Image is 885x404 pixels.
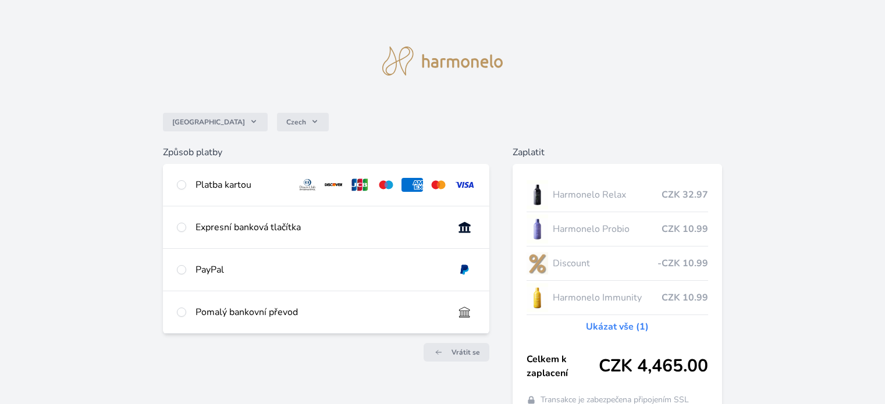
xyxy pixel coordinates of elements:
button: [GEOGRAPHIC_DATA] [163,113,268,131]
img: logo.svg [382,47,503,76]
span: [GEOGRAPHIC_DATA] [172,117,245,127]
img: CLEAN_RELAX_se_stinem_x-lo.jpg [527,180,549,209]
div: Pomalý bankovní převod [196,305,444,319]
img: CLEAN_PROBIO_se_stinem_x-lo.jpg [527,214,549,244]
span: Harmonelo Immunity [553,291,661,305]
span: CZK 10.99 [662,222,708,236]
span: Celkem k zaplacení [527,352,599,380]
img: discover.svg [323,178,344,192]
span: -CZK 10.99 [657,256,708,270]
img: visa.svg [454,178,475,192]
img: mc.svg [428,178,449,192]
img: IMMUNITY_se_stinem_x-lo.jpg [527,283,549,312]
a: Ukázat vše (1) [586,320,649,334]
span: Harmonelo Probio [553,222,661,236]
h6: Zaplatit [513,145,722,159]
img: onlineBanking_CZ.svg [454,220,475,234]
span: Discount [553,256,657,270]
span: Czech [286,117,306,127]
h6: Způsob platby [163,145,489,159]
span: Harmonelo Relax [553,188,661,202]
img: diners.svg [297,178,318,192]
img: discount-lo.png [527,249,549,278]
button: Czech [277,113,329,131]
a: Vrátit se [424,343,489,362]
img: paypal.svg [454,263,475,277]
span: CZK 32.97 [662,188,708,202]
img: maestro.svg [375,178,397,192]
div: Expresní banková tlačítka [196,220,444,234]
img: jcb.svg [349,178,371,192]
div: Platba kartou [196,178,287,192]
span: CZK 4,465.00 [599,356,708,377]
img: bankTransfer_IBAN.svg [454,305,475,319]
span: Vrátit se [452,348,480,357]
span: CZK 10.99 [662,291,708,305]
div: PayPal [196,263,444,277]
img: amex.svg [401,178,423,192]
